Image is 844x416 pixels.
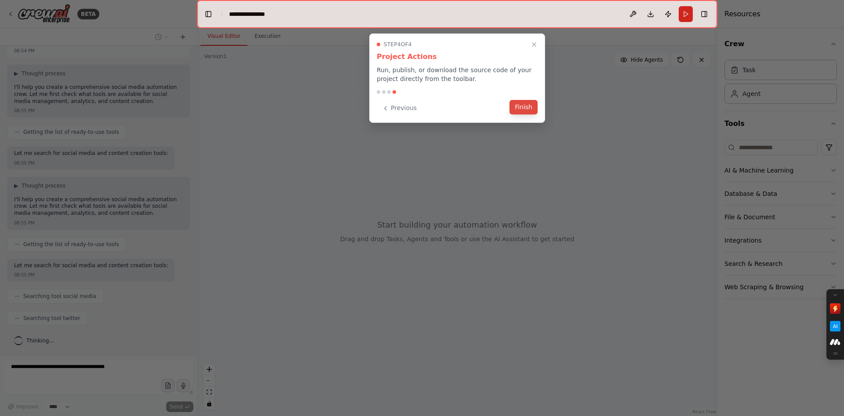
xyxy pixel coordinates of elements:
[377,66,538,83] p: Run, publish, or download the source code of your project directly from the toolbar.
[202,8,215,20] button: Hide left sidebar
[377,101,422,115] button: Previous
[830,303,840,314] img: TL;DR icon
[509,100,538,114] button: Finish
[377,52,538,62] h3: Project Actions
[384,41,412,48] span: Step 4 of 4
[830,321,840,331] img: Personal Workspace's AI icon
[529,39,539,50] button: Close walkthrough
